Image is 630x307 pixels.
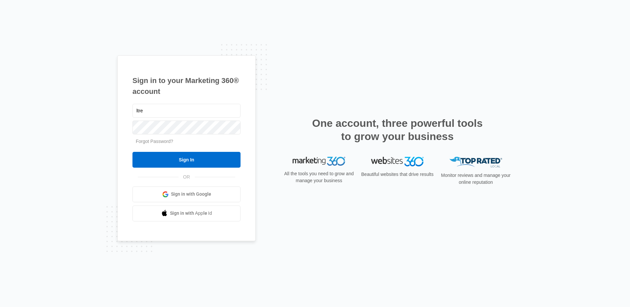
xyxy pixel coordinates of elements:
[170,210,212,217] span: Sign in with Apple Id
[282,170,356,184] p: All the tools you need to grow and manage your business
[132,186,241,202] a: Sign in with Google
[132,104,241,118] input: Email
[439,172,513,186] p: Monitor reviews and manage your online reputation
[371,157,424,166] img: Websites 360
[132,206,241,221] a: Sign in with Apple Id
[132,152,241,168] input: Sign In
[360,171,434,178] p: Beautiful websites that drive results
[293,157,345,166] img: Marketing 360
[449,157,502,168] img: Top Rated Local
[310,117,485,143] h2: One account, three powerful tools to grow your business
[171,191,211,198] span: Sign in with Google
[136,139,173,144] a: Forgot Password?
[179,174,195,181] span: OR
[132,75,241,97] h1: Sign in to your Marketing 360® account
